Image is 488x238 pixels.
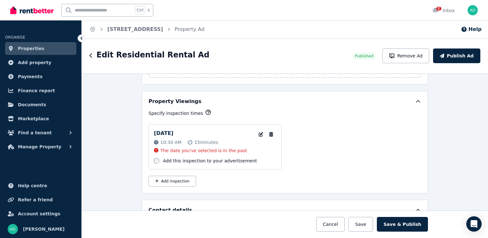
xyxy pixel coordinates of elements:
[82,20,212,38] nav: Breadcrumb
[5,70,76,83] a: Payments
[18,143,61,151] span: Manage Property
[18,115,49,123] span: Marketplace
[149,110,203,116] p: Specify inspection times
[5,98,76,111] a: Documents
[194,139,218,145] span: 15 minutes
[148,8,150,13] span: k
[461,26,482,33] button: Help
[432,7,455,14] div: Inbox
[18,59,51,66] span: Add property
[18,196,53,204] span: Refer a friend
[18,129,52,137] span: Find a tenant
[5,112,76,125] a: Marketplace
[18,45,44,52] span: Properties
[377,217,428,232] button: Save & Publish
[433,48,480,63] button: Publish Ad
[18,182,47,190] span: Help centre
[160,139,181,145] span: 10:30 AM
[348,217,373,232] button: Save
[5,42,76,55] a: Properties
[160,147,247,154] p: The date you've selected is in the past
[96,50,210,60] h1: Edit Residential Rental Ad
[466,216,482,232] div: Open Intercom Messenger
[5,179,76,192] a: Help centre
[5,84,76,97] a: Finance report
[149,176,196,187] button: Add inspection
[5,140,76,153] button: Manage Property
[23,225,65,233] span: [PERSON_NAME]
[5,126,76,139] button: Find a tenant
[18,210,60,218] span: Account settings
[175,26,205,32] a: Property Ad
[5,193,76,206] a: Refer a friend
[316,217,345,232] button: Cancel
[5,35,25,40] span: ORGANISE
[18,87,55,94] span: Finance report
[149,206,192,214] h5: Contact details
[163,158,257,164] label: Add this inspection to your advertisement
[154,130,173,137] p: [DATE]
[5,56,76,69] a: Add property
[5,207,76,220] a: Account settings
[468,5,478,15] img: Ajit DANGAL
[436,7,441,11] span: 2
[18,73,42,80] span: Payments
[135,6,145,14] span: Ctrl
[355,54,373,59] span: Published
[10,5,54,15] img: RentBetter
[149,98,202,105] h5: Property Viewings
[8,224,18,234] img: Ajit DANGAL
[107,26,163,32] a: [STREET_ADDRESS]
[382,48,429,63] button: Remove Ad
[18,101,46,108] span: Documents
